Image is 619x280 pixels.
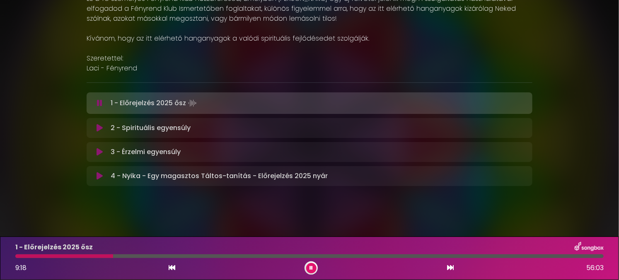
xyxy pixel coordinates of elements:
img: waveform4.gif [186,97,198,109]
p: 3 - Érzelmi egyensúly [111,147,181,157]
p: 2 - Spirituális egyensúly [111,123,191,133]
p: 4 - Nyika - Egy magasztos Táltos-tanítás - Előrejelzés 2025 nyár [111,171,328,181]
p: 1 - Előrejelzés 2025 ősz [111,97,198,109]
